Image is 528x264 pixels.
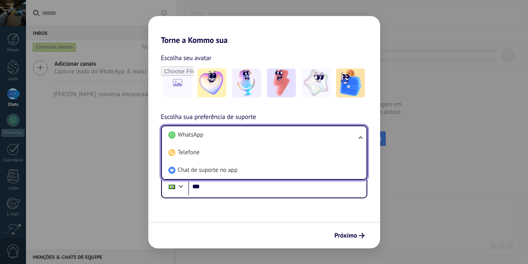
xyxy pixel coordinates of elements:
span: Escolha seu avatar [161,53,212,63]
img: -3.jpeg [267,69,296,97]
div: Brazil: + 55 [164,178,179,195]
img: -2.jpeg [232,69,261,97]
img: -1.jpeg [197,69,226,97]
img: -4.jpeg [302,69,331,97]
img: -5.jpeg [336,69,365,97]
h2: Torne a Kommo sua [148,16,380,45]
span: Chat de suporte no app [178,166,238,174]
span: WhatsApp [178,131,203,139]
span: Próximo [335,233,357,238]
span: Escolha sua preferência de suporte [161,112,256,123]
button: Próximo [331,229,368,242]
span: Telefone [178,149,200,157]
